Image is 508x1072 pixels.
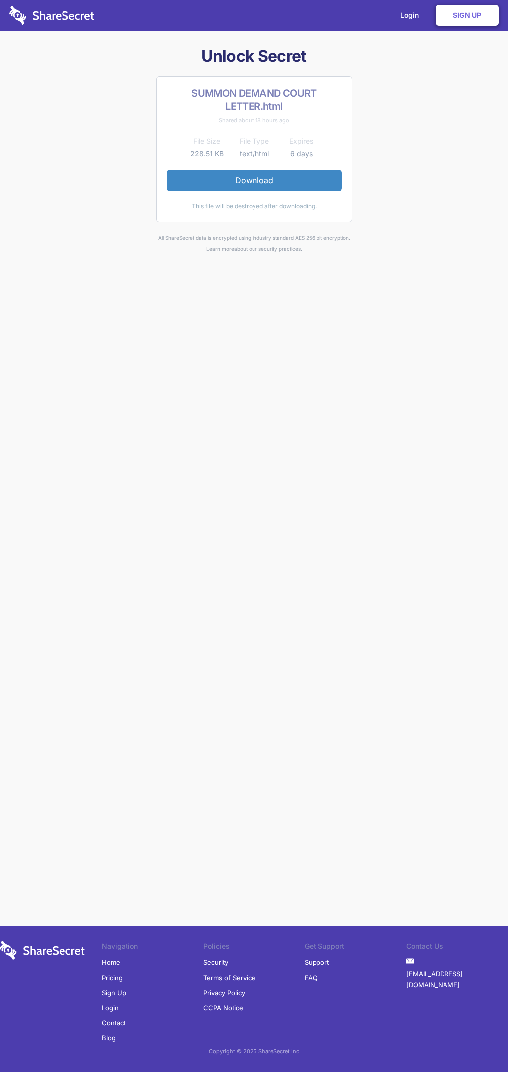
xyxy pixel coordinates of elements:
[305,955,329,970] a: Support
[436,5,499,26] a: Sign Up
[102,970,123,985] a: Pricing
[203,970,255,985] a: Terms of Service
[102,985,126,1000] a: Sign Up
[203,985,245,1000] a: Privacy Policy
[167,115,342,126] div: Shared about 18 hours ago
[203,941,305,955] li: Policies
[184,148,231,160] td: 228.51 KB
[406,941,508,955] li: Contact Us
[167,170,342,191] a: Download
[406,966,508,993] a: [EMAIL_ADDRESS][DOMAIN_NAME]
[278,135,325,147] th: Expires
[203,1001,243,1015] a: CCPA Notice
[102,1030,116,1045] a: Blog
[102,955,120,970] a: Home
[102,1001,119,1015] a: Login
[203,955,228,970] a: Security
[102,941,203,955] li: Navigation
[305,970,317,985] a: FAQ
[305,941,406,955] li: Get Support
[231,148,278,160] td: text/html
[102,1015,126,1030] a: Contact
[231,135,278,147] th: File Type
[167,87,342,113] h2: SUMMON DEMAND COURT LETTER.html
[184,135,231,147] th: File Size
[206,246,234,252] a: Learn more
[167,201,342,212] div: This file will be destroyed after downloading.
[9,6,94,25] img: logo-wordmark-white-trans-d4663122ce5f474addd5e946df7df03e33cb6a1c49d2221995e7729f52c070b2.svg
[278,148,325,160] td: 6 days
